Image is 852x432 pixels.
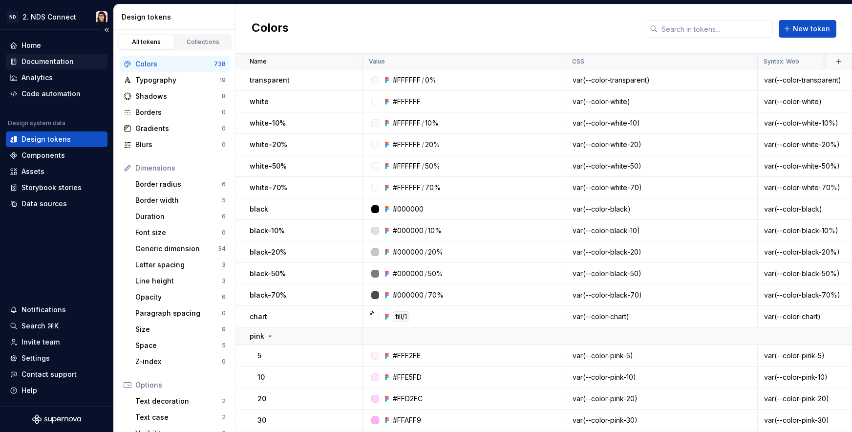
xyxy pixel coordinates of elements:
[425,226,427,236] div: /
[21,321,59,331] div: Search ⌘K
[250,58,267,65] p: Name
[6,383,107,398] button: Help
[120,121,230,136] a: Gradients0
[393,247,424,257] div: #000000
[21,89,81,99] div: Code automation
[393,140,421,150] div: #FFFFFF
[425,247,427,257] div: /
[120,137,230,152] a: Blurs0
[135,212,222,221] div: Duration
[393,290,424,300] div: #000000
[567,290,757,300] div: var(--color-black-70)
[7,11,19,23] div: ND
[257,351,261,361] p: 5
[21,369,77,379] div: Contact support
[100,23,113,37] button: Collapse sidebar
[135,260,222,270] div: Letter spacing
[250,331,264,341] p: pink
[135,124,222,133] div: Gradients
[2,6,111,27] button: ND2. NDS ConnectRaquel Pereira
[222,229,226,237] div: 0
[572,58,584,65] p: CSS
[250,161,287,171] p: white-50%
[135,341,222,350] div: Space
[567,372,757,382] div: var(--color-pink-10)
[135,324,222,334] div: Size
[567,118,757,128] div: var(--color-white-10)
[219,76,226,84] div: 19
[214,60,226,68] div: 738
[135,276,222,286] div: Line height
[222,261,226,269] div: 3
[250,290,286,300] p: black-70%
[222,108,226,116] div: 0
[257,415,266,425] p: 30
[131,193,230,208] a: Border width5
[218,245,226,253] div: 34
[567,415,757,425] div: var(--color-pink-30)
[250,75,290,85] p: transparent
[222,397,226,405] div: 2
[21,57,74,66] div: Documentation
[222,180,226,188] div: 6
[425,290,427,300] div: /
[21,41,41,50] div: Home
[222,196,226,204] div: 5
[131,354,230,369] a: Z-index0
[6,318,107,334] button: Search ⌘K
[567,140,757,150] div: var(--color-white-20)
[135,412,222,422] div: Text case
[135,357,222,367] div: Z-index
[22,12,76,22] div: 2. NDS Connect
[567,351,757,361] div: var(--color-pink-5)
[428,247,443,257] div: 20%
[567,226,757,236] div: var(--color-black-10)
[422,183,424,193] div: /
[6,180,107,195] a: Storybook stories
[6,54,107,69] a: Documentation
[428,226,442,236] div: 10%
[257,372,265,382] p: 10
[425,183,441,193] div: 70%
[250,140,287,150] p: white-20%
[222,358,226,366] div: 0
[32,414,81,424] svg: Supernova Logo
[779,20,836,38] button: New token
[6,350,107,366] a: Settings
[131,273,230,289] a: Line height3
[135,140,222,150] div: Blurs
[428,269,443,279] div: 50%
[422,140,424,150] div: /
[6,196,107,212] a: Data sources
[131,338,230,353] a: Space5
[131,289,230,305] a: Opacity6
[122,38,171,46] div: All tokens
[425,118,439,128] div: 10%
[393,351,421,361] div: #FFF2FE
[21,305,66,315] div: Notifications
[6,38,107,53] a: Home
[222,342,226,349] div: 5
[131,257,230,273] a: Letter spacing3
[131,305,230,321] a: Paragraph spacing0
[567,312,757,322] div: var(--color-chart)
[393,226,424,236] div: #000000
[135,91,222,101] div: Shadows
[393,75,421,85] div: #FFFFFF
[393,269,424,279] div: #000000
[567,247,757,257] div: var(--color-black-20)
[252,20,289,38] h2: Colors
[96,11,107,23] img: Raquel Pereira
[131,176,230,192] a: Border radius6
[222,413,226,421] div: 2
[8,119,65,127] div: Design system data
[393,161,421,171] div: #FFFFFF
[21,73,53,83] div: Analytics
[422,118,424,128] div: /
[135,244,218,254] div: Generic dimension
[250,269,286,279] p: black-50%
[21,337,60,347] div: Invite team
[135,163,226,173] div: Dimensions
[658,20,773,38] input: Search in tokens...
[250,118,286,128] p: white-10%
